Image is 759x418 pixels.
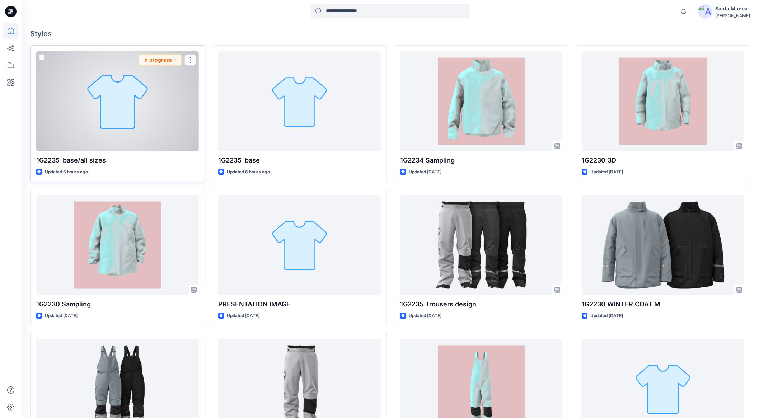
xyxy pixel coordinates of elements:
[218,195,381,295] a: PRESENTATION IMAGE
[409,312,441,320] p: Updated [DATE]
[582,155,744,165] p: 1G2230_3D
[218,155,381,165] p: 1G2235_base
[400,299,563,309] p: 1G2235 Trousers design
[400,51,563,151] a: 1G2234 Sampling
[36,299,199,309] p: 1G2230 Sampling
[698,4,712,19] img: avatar
[30,29,750,38] h4: Styles
[715,4,750,13] div: Santa Munca
[400,195,563,295] a: 1G2235 Trousers design
[45,168,88,176] p: Updated 6 hours ago
[582,299,744,309] p: 1G2230 WINTER COAT M
[400,155,563,165] p: 1G2234 Sampling
[227,168,270,176] p: Updated 6 hours ago
[218,51,381,151] a: 1G2235_base
[715,13,750,18] div: [PERSON_NAME]
[582,195,744,295] a: 1G2230 WINTER COAT M
[227,312,259,320] p: Updated [DATE]
[590,168,623,176] p: Updated [DATE]
[45,312,78,320] p: Updated [DATE]
[218,299,381,309] p: PRESENTATION IMAGE
[36,51,199,151] a: 1G2235_base/all sizes
[36,195,199,295] a: 1G2230 Sampling
[590,312,623,320] p: Updated [DATE]
[409,168,441,176] p: Updated [DATE]
[582,51,744,151] a: 1G2230_3D
[36,155,199,165] p: 1G2235_base/all sizes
